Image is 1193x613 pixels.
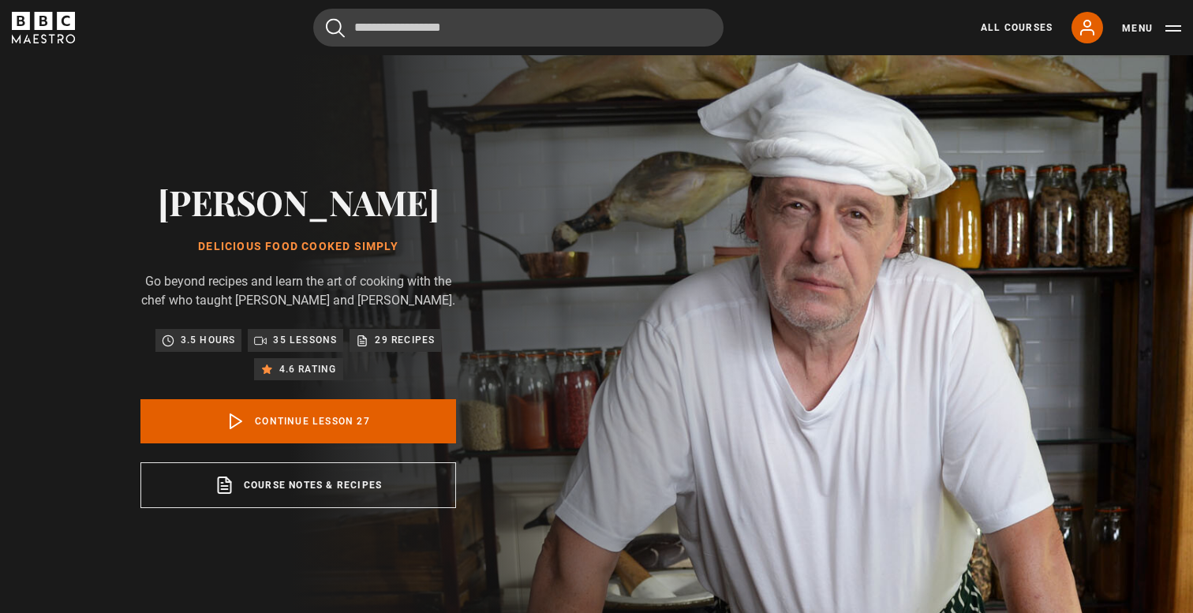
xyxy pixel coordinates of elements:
[981,21,1053,35] a: All Courses
[140,181,456,222] h2: [PERSON_NAME]
[326,18,345,38] button: Submit the search query
[279,361,337,377] p: 4.6 rating
[313,9,724,47] input: Search
[140,462,456,508] a: Course notes & recipes
[181,332,236,348] p: 3.5 hours
[140,241,456,253] h1: Delicious Food Cooked Simply
[1122,21,1181,36] button: Toggle navigation
[140,399,456,443] a: Continue lesson 27
[375,332,435,348] p: 29 recipes
[273,332,337,348] p: 35 lessons
[12,12,75,43] svg: BBC Maestro
[140,272,456,310] p: Go beyond recipes and learn the art of cooking with the chef who taught [PERSON_NAME] and [PERSON...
